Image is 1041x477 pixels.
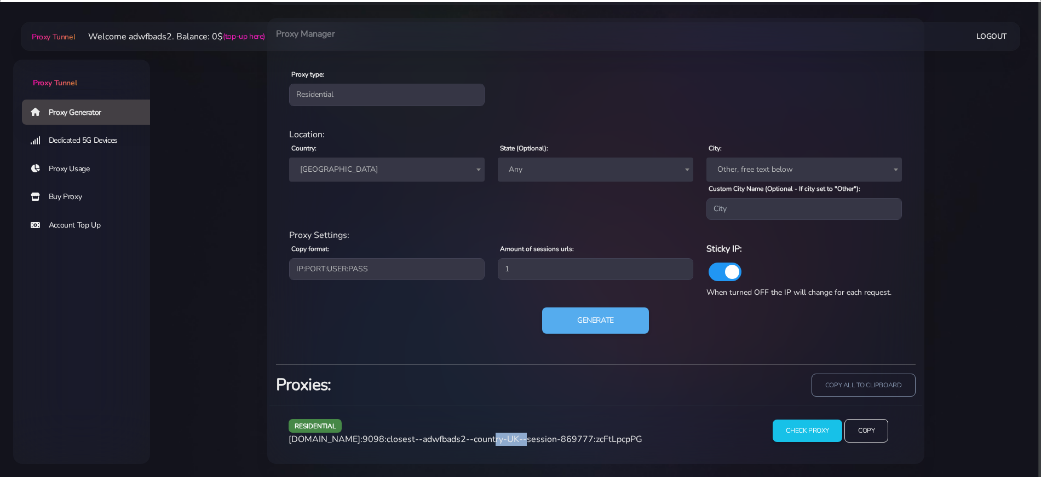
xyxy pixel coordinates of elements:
[283,229,909,242] div: Proxy Settings:
[276,374,589,396] h3: Proxies:
[75,30,265,43] li: Welcome adwfbads2. Balance: 0$
[706,287,892,298] span: When turned OFF the IP will change for each request.
[291,244,329,254] label: Copy format:
[22,156,159,182] a: Proxy Usage
[289,433,642,445] span: [DOMAIN_NAME]:9098:closest--adwfbads2--country-UK--session-869777:zcFtLpcpPG
[706,198,902,220] input: City
[844,419,888,443] input: Copy
[22,128,159,153] a: Dedicated 5G Devices
[709,143,722,153] label: City:
[289,419,342,433] span: residential
[706,158,902,182] span: Other, free text below
[283,128,909,141] div: Location:
[812,374,916,397] input: copy all to clipboard
[709,184,860,194] label: Custom City Name (Optional - If city set to "Other"):
[291,69,324,79] label: Proxy type:
[22,184,159,210] a: Buy Proxy
[542,307,649,334] button: Generate
[33,78,77,88] span: Proxy Tunnel
[223,31,265,42] a: (top-up here)
[289,158,485,182] span: United Kingdom
[30,28,75,45] a: Proxy Tunnel
[706,242,902,256] h6: Sticky IP:
[291,143,317,153] label: Country:
[988,424,1027,463] iframe: Webchat Widget
[32,32,75,42] span: Proxy Tunnel
[22,100,159,125] a: Proxy Generator
[500,244,574,254] label: Amount of sessions urls:
[500,143,548,153] label: State (Optional):
[976,26,1007,46] a: Logout
[13,60,150,89] a: Proxy Tunnel
[296,162,478,177] span: United Kingdom
[713,162,895,177] span: Other, free text below
[22,213,159,238] a: Account Top Up
[498,158,693,182] span: Any
[773,420,842,442] input: Check Proxy
[504,162,687,177] span: Any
